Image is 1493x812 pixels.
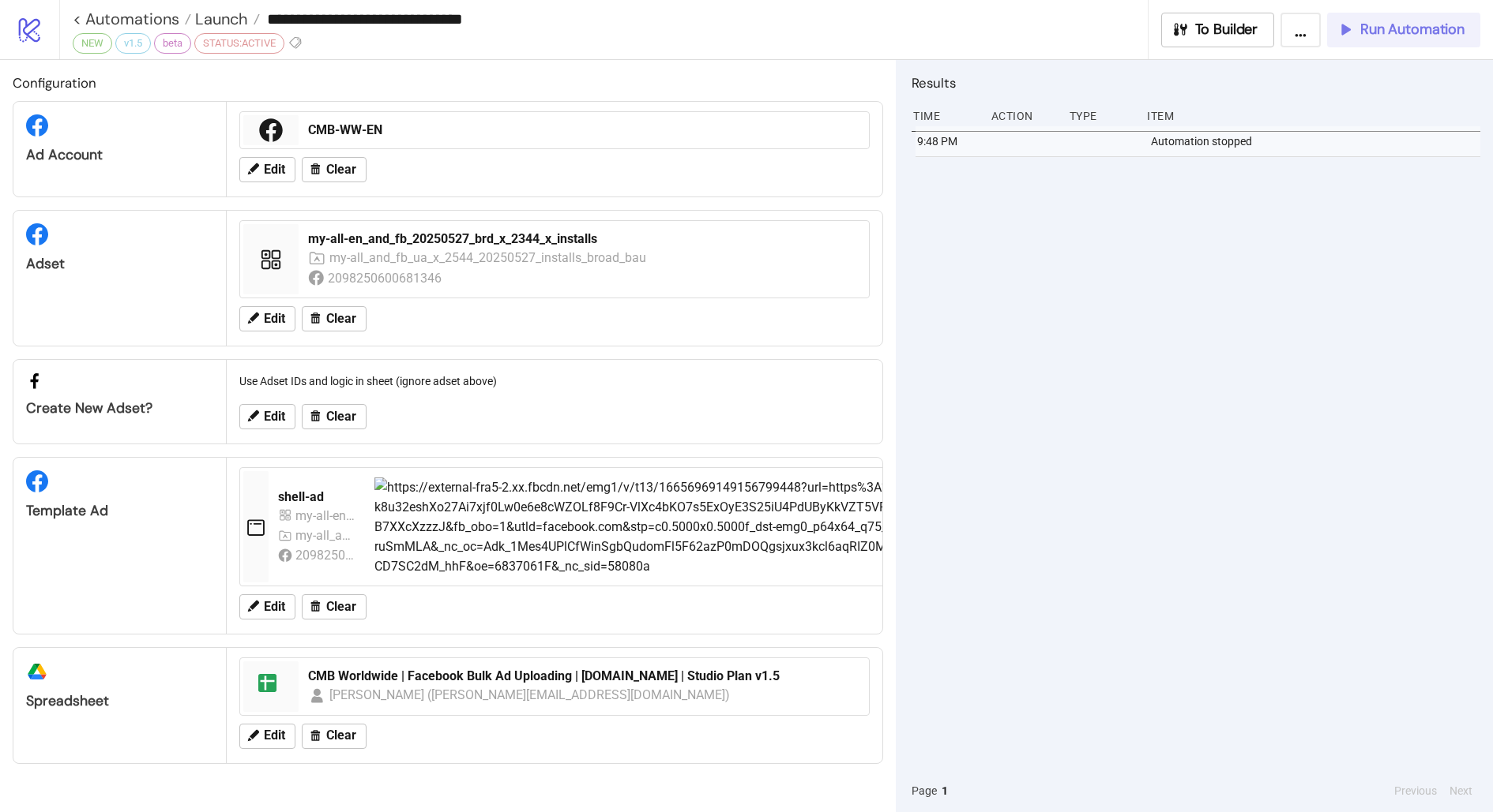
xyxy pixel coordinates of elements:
[912,782,937,799] span: Page
[302,724,367,749] button: Clear
[26,692,213,710] div: Spreadsheet
[326,312,356,326] span: Clear
[295,545,355,565] div: 2098250600681346
[239,157,295,182] button: Edit
[295,506,355,526] div: my-all-en_and_fb_20250527_brd_x_2344_x_installs
[912,73,1480,93] h2: Results
[239,724,295,749] button: Edit
[26,255,213,273] div: Adset
[1068,101,1135,131] div: Type
[1281,13,1321,47] button: ...
[264,312,285,326] span: Edit
[326,728,356,743] span: Clear
[154,33,191,54] div: beta
[329,248,647,268] div: my-all_and_fb_ua_x_2544_20250527_installs_broad_bau
[264,163,285,177] span: Edit
[1327,13,1480,47] button: Run Automation
[264,600,285,614] span: Edit
[912,101,979,131] div: Time
[990,101,1057,131] div: Action
[374,477,1310,577] img: https://external-fra5-2.xx.fbcdn.net/emg1/v/t13/16656969149156799448?url=https%3A%2F%2Fwww.facebo...
[308,122,859,139] div: CMB-WW-EN
[115,33,151,54] div: v1.5
[26,146,213,164] div: Ad Account
[26,399,213,417] div: Create new adset?
[295,526,355,545] div: my-all_and_fb_ua_x_2544_20250527_installs_broad_bau
[937,782,953,799] button: 1
[73,33,112,54] div: NEW
[73,11,191,27] a: < Automations
[326,410,356,424] span: Clear
[239,594,295,619] button: Edit
[916,126,983,156] div: 9:48 PM
[191,11,260,27] a: Launch
[1390,782,1442,799] button: Previous
[264,410,285,424] span: Edit
[1145,101,1480,131] div: Item
[278,488,362,506] div: shell-ad
[1149,126,1484,156] div: Automation stopped
[1445,782,1477,799] button: Next
[1161,13,1275,47] button: To Builder
[13,73,883,93] h2: Configuration
[264,728,285,743] span: Edit
[233,366,876,396] div: Use Adset IDs and logic in sheet (ignore adset above)
[1360,21,1465,39] span: Run Automation
[194,33,284,54] div: STATUS:ACTIVE
[1195,21,1258,39] span: To Builder
[26,502,213,520] div: Template Ad
[329,685,731,705] div: [PERSON_NAME] ([PERSON_NAME][EMAIL_ADDRESS][DOMAIN_NAME])
[308,668,859,685] div: CMB Worldwide | Facebook Bulk Ad Uploading | [DOMAIN_NAME] | Studio Plan v1.5
[239,404,295,429] button: Edit
[302,306,367,331] button: Clear
[302,404,367,429] button: Clear
[328,268,444,288] div: 2098250600681346
[239,306,295,331] button: Edit
[302,157,367,182] button: Clear
[308,230,859,248] div: my-all-en_and_fb_20250527_brd_x_2344_x_installs
[191,9,248,29] span: Launch
[326,163,356,177] span: Clear
[326,600,356,614] span: Clear
[302,594,367,619] button: Clear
